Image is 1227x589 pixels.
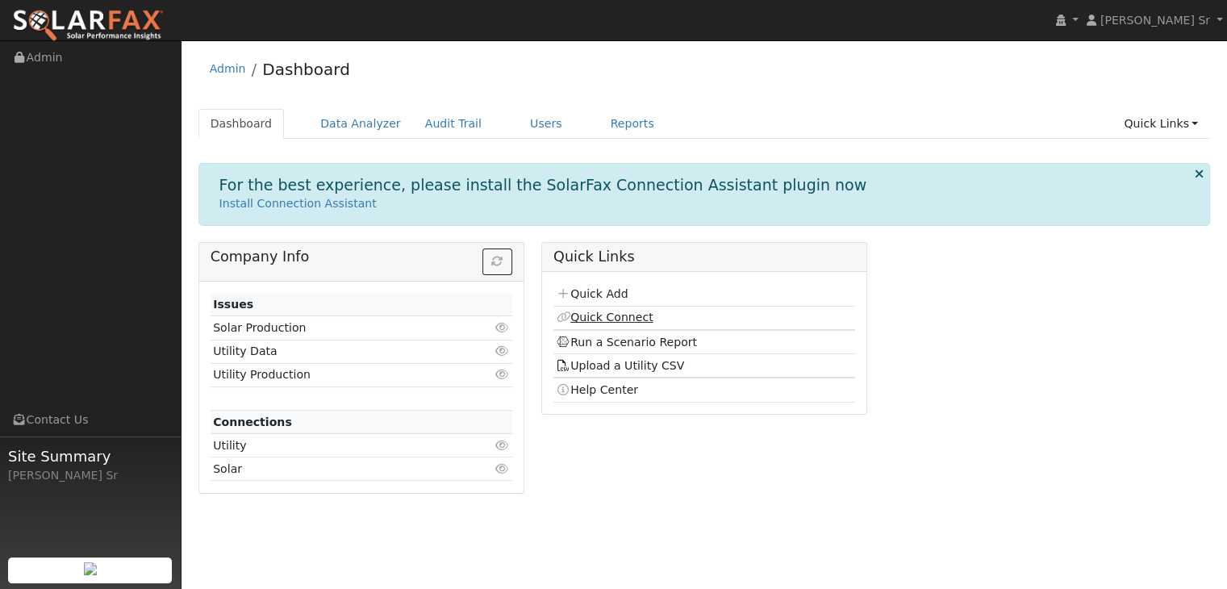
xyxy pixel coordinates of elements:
a: Dashboard [198,109,285,139]
a: Admin [210,62,246,75]
i: Click to view [495,369,510,380]
a: Upload a Utility CSV [556,359,684,372]
img: SolarFax [12,9,164,43]
span: [PERSON_NAME] Sr [1100,14,1210,27]
a: Users [518,109,574,139]
a: Quick Links [1112,109,1210,139]
span: Site Summary [8,445,173,467]
strong: Connections [213,416,292,428]
a: Dashboard [262,60,350,79]
a: Quick Add [556,287,628,300]
a: Install Connection Assistant [219,197,377,210]
i: Click to view [495,440,510,451]
i: Click to view [495,322,510,333]
i: Click to view [495,345,510,357]
a: Help Center [556,383,638,396]
td: Solar [211,457,464,481]
td: Utility Production [211,363,464,386]
h1: For the best experience, please install the SolarFax Connection Assistant plugin now [219,176,867,194]
a: Reports [599,109,666,139]
td: Utility Data [211,340,464,363]
strong: Issues [213,298,253,311]
h5: Company Info [211,249,512,265]
a: Audit Trail [413,109,494,139]
td: Solar Production [211,316,464,340]
td: Utility [211,434,464,457]
img: retrieve [84,562,97,575]
a: Data Analyzer [308,109,413,139]
h5: Quick Links [553,249,855,265]
a: Run a Scenario Report [556,336,697,349]
i: Click to view [495,463,510,474]
a: Quick Connect [556,311,653,324]
div: [PERSON_NAME] Sr [8,467,173,484]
